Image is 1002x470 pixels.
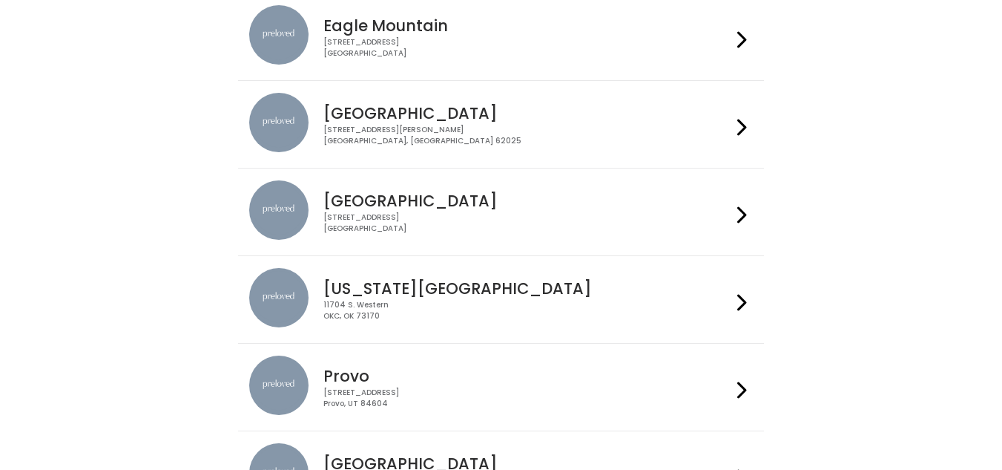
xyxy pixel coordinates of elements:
[249,180,309,240] img: preloved location
[249,356,309,415] img: preloved location
[323,280,731,297] h4: [US_STATE][GEOGRAPHIC_DATA]
[323,368,731,385] h4: Provo
[249,268,753,331] a: preloved location [US_STATE][GEOGRAPHIC_DATA] 11704 S. WesternOKC, OK 73170
[323,192,731,209] h4: [GEOGRAPHIC_DATA]
[249,180,753,244] a: preloved location [GEOGRAPHIC_DATA] [STREET_ADDRESS][GEOGRAPHIC_DATA]
[249,356,753,419] a: preloved location Provo [STREET_ADDRESS]Provo, UT 84604
[249,5,753,68] a: preloved location Eagle Mountain [STREET_ADDRESS][GEOGRAPHIC_DATA]
[249,93,753,156] a: preloved location [GEOGRAPHIC_DATA] [STREET_ADDRESS][PERSON_NAME][GEOGRAPHIC_DATA], [GEOGRAPHIC_D...
[323,105,731,122] h4: [GEOGRAPHIC_DATA]
[249,5,309,65] img: preloved location
[249,268,309,327] img: preloved location
[323,300,731,322] div: 11704 S. Western OKC, OK 73170
[323,212,731,234] div: [STREET_ADDRESS] [GEOGRAPHIC_DATA]
[323,37,731,59] div: [STREET_ADDRESS] [GEOGRAPHIC_DATA]
[323,388,731,409] div: [STREET_ADDRESS] Provo, UT 84604
[249,93,309,152] img: preloved location
[323,17,731,34] h4: Eagle Mountain
[323,125,731,146] div: [STREET_ADDRESS][PERSON_NAME] [GEOGRAPHIC_DATA], [GEOGRAPHIC_DATA] 62025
